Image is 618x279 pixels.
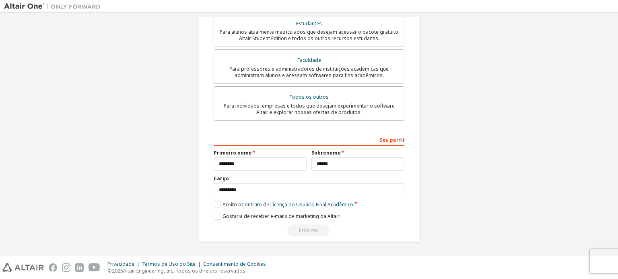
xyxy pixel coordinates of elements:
[220,29,398,42] font: Para alunos atualmente matriculados que desejam acessar o pacote gratuito Altair Student Edition ...
[296,20,322,27] font: Estudantes
[214,175,229,182] font: Cargo
[112,267,123,274] font: 2025
[49,263,57,272] img: facebook.svg
[224,102,395,116] font: Para indivíduos, empresas e todos que desejam experimentar o software Altair e explorar nossas of...
[89,263,100,272] img: youtube.svg
[379,136,404,143] font: Seu perfil
[222,213,340,220] font: Gostaria de receber e-mails de marketing da Altair
[203,261,266,267] font: Consentimento de Cookies
[107,261,134,267] font: Privacidade
[75,263,84,272] img: linkedin.svg
[297,57,321,63] font: Faculdade
[62,263,70,272] img: instagram.svg
[229,65,389,79] font: Para professores e administradores de instituições acadêmicas que administram alunos e acessam so...
[142,261,196,267] font: Termos de Uso do Site
[222,201,241,208] font: Aceito o
[214,224,404,236] div: Provide a valid email to continue
[4,2,105,10] img: Altair Um
[311,149,341,156] font: Sobrenome
[289,94,329,100] font: Todos os outros
[241,201,326,208] font: Contrato de Licença do Usuário Final
[2,263,44,272] img: altair_logo.svg
[107,267,112,274] font: ©
[123,267,247,274] font: Altair Engineering, Inc. Todos os direitos reservados.
[214,149,252,156] font: Primeiro nome
[328,201,353,208] font: Acadêmico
